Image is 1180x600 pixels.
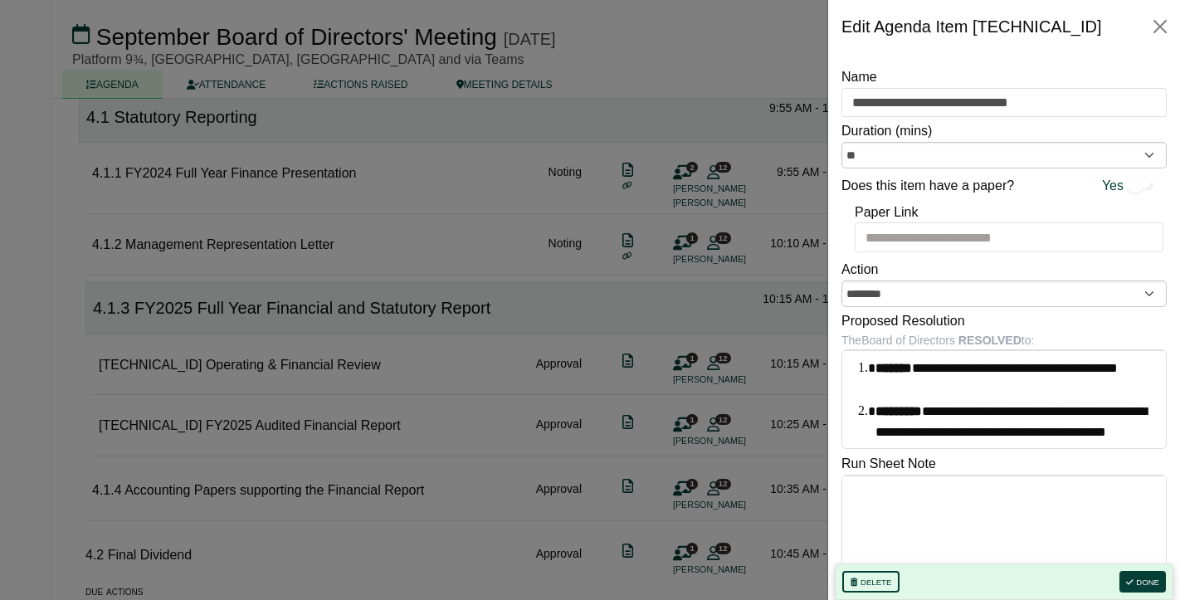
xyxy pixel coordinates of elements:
[958,334,1022,347] b: RESOLVED
[1147,13,1173,40] button: Close
[841,259,878,280] label: Action
[841,120,932,142] label: Duration (mins)
[841,66,877,88] label: Name
[841,310,965,332] label: Proposed Resolution
[1102,175,1124,197] span: Yes
[841,331,1167,349] div: The Board of Directors to:
[841,453,936,475] label: Run Sheet Note
[841,13,1101,40] div: Edit Agenda Item [TECHNICAL_ID]
[855,202,919,223] label: Paper Link
[1119,571,1166,593] button: Done
[842,571,900,593] button: Delete
[841,175,1014,197] label: Does this item have a paper?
